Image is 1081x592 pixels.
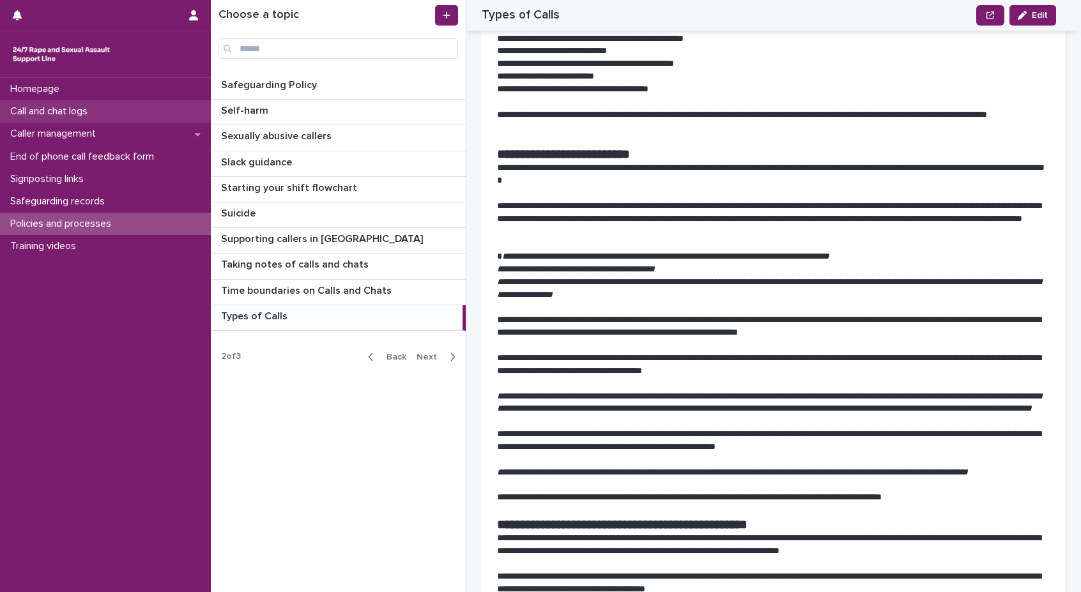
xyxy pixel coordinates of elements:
a: Self-harmSelf-harm [211,100,466,125]
p: Types of Calls [221,308,290,323]
p: Supporting callers in [GEOGRAPHIC_DATA] [221,231,425,245]
p: Safeguarding records [5,195,115,208]
span: Next [417,353,445,361]
p: Slack guidance [221,154,295,169]
button: Next [411,351,466,363]
a: Taking notes of calls and chatsTaking notes of calls and chats [211,254,466,279]
button: Back [358,351,411,363]
h1: Choose a topic [218,8,433,22]
p: Caller management [5,128,106,140]
a: SuicideSuicide [211,202,466,228]
p: Sexually abusive callers [221,128,334,142]
img: rhQMoQhaT3yELyF149Cw [10,42,112,67]
a: Sexually abusive callersSexually abusive callers [211,125,466,151]
a: Supporting callers in [GEOGRAPHIC_DATA]Supporting callers in [GEOGRAPHIC_DATA] [211,228,466,254]
h2: Types of Calls [482,8,560,22]
p: Training videos [5,240,86,252]
p: Policies and processes [5,218,121,230]
p: Self-harm [221,102,271,117]
a: Safeguarding PolicySafeguarding Policy [211,74,466,100]
p: Signposting links [5,173,94,185]
input: Search [218,38,458,59]
span: Back [379,353,406,361]
a: Types of CallsTypes of Calls [211,305,466,331]
p: Homepage [5,83,70,95]
a: Starting your shift flowchartStarting your shift flowchart [211,177,466,202]
a: Slack guidanceSlack guidance [211,151,466,177]
p: Time boundaries on Calls and Chats [221,282,394,297]
button: Edit [1009,5,1056,26]
p: Call and chat logs [5,105,98,118]
span: Edit [1032,11,1048,20]
p: End of phone call feedback form [5,151,164,163]
a: Time boundaries on Calls and ChatsTime boundaries on Calls and Chats [211,280,466,305]
p: Suicide [221,205,258,220]
p: Taking notes of calls and chats [221,256,371,271]
p: Starting your shift flowchart [221,179,360,194]
p: Safeguarding Policy [221,77,319,91]
p: 2 of 3 [211,341,251,372]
